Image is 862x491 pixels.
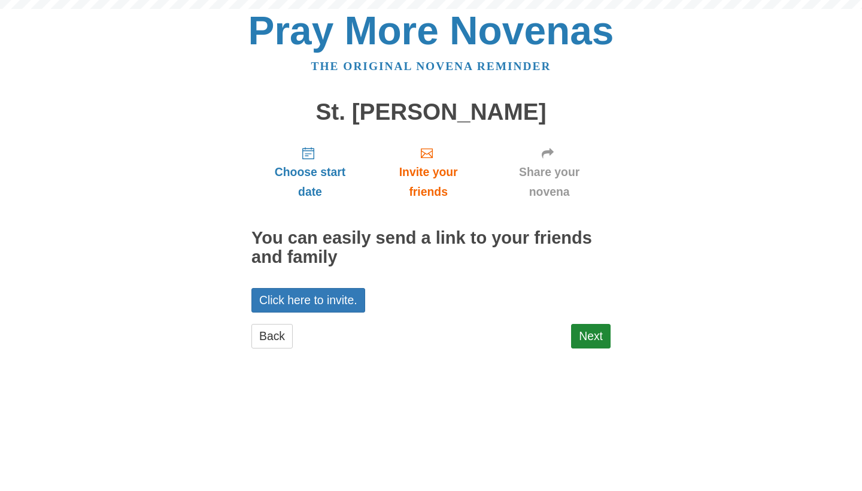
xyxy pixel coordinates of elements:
[251,137,369,208] a: Choose start date
[381,162,476,202] span: Invite your friends
[251,99,611,125] h1: St. [PERSON_NAME]
[248,8,614,53] a: Pray More Novenas
[251,324,293,348] a: Back
[251,229,611,267] h2: You can easily send a link to your friends and family
[488,137,611,208] a: Share your novena
[571,324,611,348] a: Next
[263,162,357,202] span: Choose start date
[251,288,365,313] a: Click here to invite.
[369,137,488,208] a: Invite your friends
[311,60,551,72] a: The original novena reminder
[500,162,599,202] span: Share your novena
